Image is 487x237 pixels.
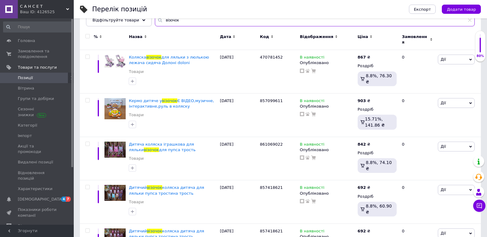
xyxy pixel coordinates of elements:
[155,14,475,26] input: Пошук по назві позиції, артикулу і пошуковим запитам
[129,34,142,40] span: Назва
[129,55,146,59] span: Коляска
[218,180,258,224] div: [DATE]
[18,86,34,91] span: Вітрина
[398,50,436,94] div: 0
[104,185,126,201] img: Детский тележочек коляска детская для куклы пупса трость
[442,5,481,14] button: Додати товар
[358,142,366,147] b: 842
[18,197,63,202] span: [DEMOGRAPHIC_DATA]
[441,144,446,149] span: Дії
[104,142,126,158] img: Детская коляска игрушечная для куклы колясок для пупса трость
[129,185,204,195] a: Дитячийвізочокколяска дитяча для ляльки пупса тростина трость
[358,194,397,199] div: Роздріб
[300,185,324,192] span: В наявності
[129,55,209,65] a: Коляскавізочокдля ляльки з люлькою лежача сидяча Долоні doloni
[18,106,57,117] span: Сезонні знижки
[129,229,147,233] span: Дитячий
[366,204,392,215] span: 8.8%, 60.90 ₴
[129,55,209,65] span: для ляльки з люлькою лежача сидяча Долоні doloni
[3,21,73,32] input: Пошук
[260,98,283,103] span: 857099611
[398,93,436,137] div: 0
[104,98,126,119] img: Руль детский в коляске Есть ВИДЕО,музыкальный, интерактивный, в коляску
[129,69,143,75] a: Товари
[409,5,436,14] button: Експорт
[18,207,57,218] span: Показники роботи компанії
[398,180,436,224] div: 0
[218,137,258,180] div: [DATE]
[147,229,162,233] span: візочок
[260,34,269,40] span: Код
[300,34,333,40] span: Відображення
[260,229,283,233] span: 857418621
[300,147,355,153] div: Опубліковано
[129,98,214,109] a: Кермо дитяче увізочокЄ ВІДЕО,музичне, інтерактивне,руль в коляску
[147,185,162,190] span: візочок
[18,143,57,155] span: Акції та промокоди
[18,223,34,229] span: Відгуки
[358,63,397,69] div: Роздріб
[358,150,397,156] div: Роздріб
[129,185,147,190] span: Дитячий
[18,38,35,44] span: Головна
[18,159,53,165] span: Видалені позиції
[18,123,37,128] span: Категорії
[300,191,355,196] div: Опубліковано
[414,7,431,12] span: Експорт
[129,142,195,152] a: Дитяча коляска іграшкова для лялькивізочокдля пупса трость
[260,185,283,190] span: 857418621
[398,137,436,180] div: 0
[358,34,368,40] span: Ціна
[358,142,370,147] div: ₴
[358,185,370,190] div: ₴
[129,199,143,205] a: Товари
[20,4,66,9] span: С А Н С Е Т
[144,147,159,152] span: візочок
[129,98,162,103] span: Кермо дитяче у
[129,156,143,161] a: Товари
[358,229,366,233] b: 692
[94,34,98,40] span: %
[441,231,446,235] span: Дії
[18,48,57,59] span: Замовлення та повідомлення
[358,228,370,234] div: ₴
[300,55,324,61] span: В наявності
[220,34,231,40] span: Дата
[61,197,66,202] span: 4
[20,9,74,15] div: Ваш ID: 4126525
[18,75,33,81] span: Позиції
[129,185,204,195] span: коляска дитяча для ляльки пупса тростина трость
[358,98,370,104] div: ₴
[129,112,143,118] a: Товари
[218,93,258,137] div: [DATE]
[162,98,177,103] span: візочок
[129,142,194,152] span: Дитяча коляска іграшкова для ляльки
[300,229,324,235] span: В наявності
[441,101,446,105] span: Дії
[66,197,71,202] span: 7
[260,142,283,147] span: 861069022
[447,7,476,12] span: Додати товар
[358,98,366,103] b: 903
[18,65,57,70] span: Товари та послуги
[441,187,446,192] span: Дії
[218,50,258,94] div: [DATE]
[441,57,446,62] span: Дії
[300,98,324,105] span: В наявності
[18,186,53,192] span: Характеристики
[104,55,126,68] img: Коляска колясок для куклы с люлькой лежача сидящего Долоны doloni
[18,133,32,139] span: Імпорт
[473,200,485,212] button: Чат з покупцем
[358,185,366,190] b: 692
[300,104,355,109] div: Опубліковано
[300,60,355,66] div: Опубліковано
[18,96,54,101] span: Групи та добірки
[358,55,370,60] div: ₴
[358,55,366,59] b: 867
[260,55,283,59] span: 470781452
[365,117,385,128] span: 15.71%, 141.86 ₴
[366,73,392,84] span: 8.8%, 76.30 ₴
[300,142,324,148] span: В наявності
[402,34,428,45] span: Замовлення
[159,147,195,152] span: для пупса трость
